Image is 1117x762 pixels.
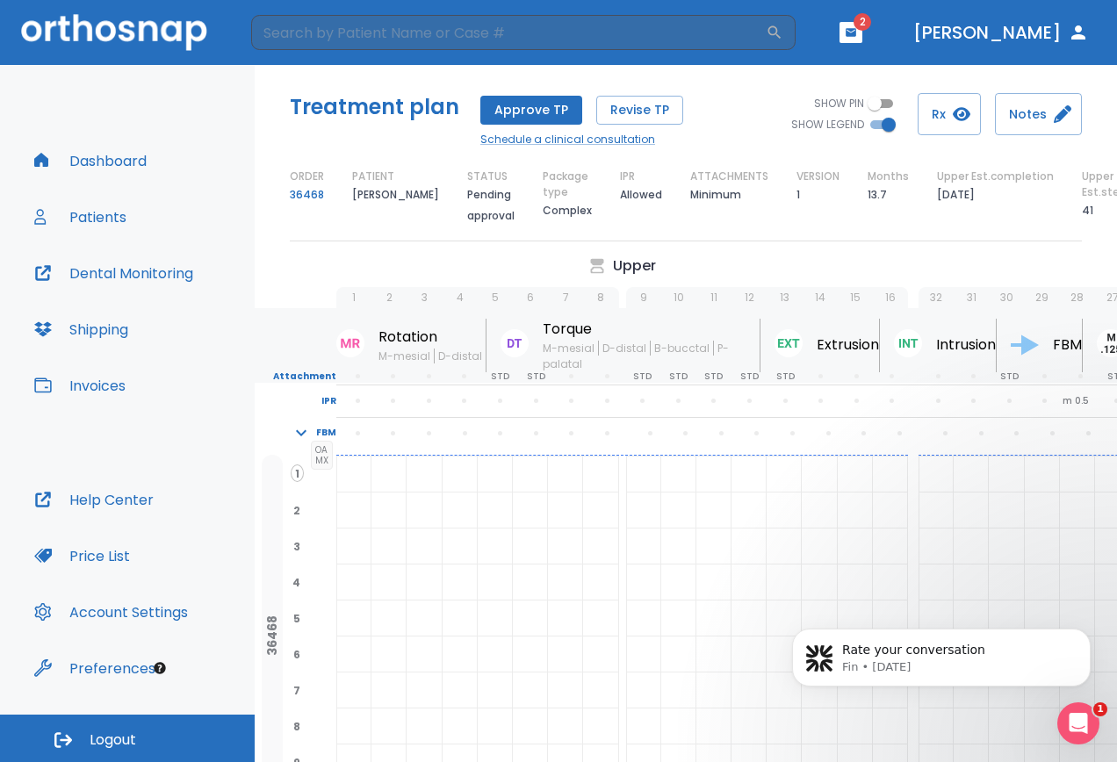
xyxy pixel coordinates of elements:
span: D-distal [434,349,486,363]
p: 5 [492,290,499,306]
p: STATUS [467,169,508,184]
p: STD [491,369,509,385]
p: 2 [386,290,393,306]
span: 3 [290,538,304,554]
p: m 0.5 [1063,393,1089,409]
input: Search by Patient Name or Case # [251,15,766,50]
p: 9 [640,290,647,306]
p: ATTACHMENTS [690,169,768,184]
p: IPR [255,393,336,409]
p: Complex [543,200,592,221]
p: Months [868,169,909,184]
span: 1 [291,464,304,482]
span: SHOW PIN [814,96,864,111]
button: Preferences [24,647,166,689]
button: Dental Monitoring [24,252,204,294]
button: Invoices [24,364,136,406]
span: 2 [290,502,304,518]
h5: Treatment plan [290,93,459,121]
p: STD [704,369,723,385]
button: Patients [24,196,137,238]
p: 16 [885,290,896,306]
p: Torque [543,319,760,340]
p: STD [633,369,652,385]
p: 14 [815,290,825,306]
span: D-distal [598,341,650,356]
p: 6 [527,290,534,306]
p: 13 [780,290,789,306]
p: 1 [796,184,800,205]
p: 10 [674,290,684,306]
p: 8 [597,290,604,306]
span: M-mesial [543,341,598,356]
p: Rotation [378,327,486,348]
p: IPR [620,169,635,184]
p: STD [740,369,759,385]
button: Approve TP [480,96,582,125]
p: Pending approval [467,184,515,226]
button: Dashboard [24,140,157,182]
button: Account Settings [24,591,198,633]
p: 13.7 [868,184,887,205]
p: [PERSON_NAME] [352,184,439,205]
img: Orthosnap [21,14,207,50]
p: Upper Est.completion [937,169,1054,184]
p: FBM [316,425,336,441]
p: Intrusion [936,334,996,356]
span: 2 [854,13,871,31]
span: 5 [290,610,304,626]
p: STD [776,369,795,385]
span: B-bucctal [650,341,713,356]
p: STD [527,369,545,385]
p: Attachment [255,369,336,385]
button: Shipping [24,308,139,350]
button: Rx [918,93,981,135]
p: Minimum [690,184,741,205]
p: [DATE] [937,184,975,205]
p: 28 [1070,290,1084,306]
p: ORDER [290,169,324,184]
span: OA MX [311,441,333,470]
button: Price List [24,535,141,577]
p: STD [1000,369,1019,385]
a: Schedule a clinical consultation [480,132,683,147]
p: 12 [745,290,754,306]
span: P-palatal [543,341,729,371]
span: M-mesial [378,349,434,363]
span: 4 [289,574,304,590]
p: PATIENT [352,169,394,184]
p: 30 [1000,290,1013,306]
iframe: Intercom live chat [1057,702,1099,744]
span: 6 [290,646,304,662]
p: 3 [422,290,428,306]
button: Notes [995,93,1082,135]
p: 32 [930,290,942,306]
span: 1 [1093,702,1107,716]
p: 41 [1082,200,1093,221]
p: 31 [967,290,976,306]
span: SHOW LEGEND [791,117,864,133]
p: 4 [457,290,464,306]
p: Package type [543,169,592,200]
a: 36468 [290,184,324,205]
button: Help Center [24,478,164,521]
p: Extrusion [817,334,879,356]
button: Revise TP [596,96,683,125]
button: [PERSON_NAME] [906,17,1096,48]
div: Tooltip anchor [152,660,168,676]
span: Logout [90,730,136,750]
p: VERSION [796,169,840,184]
p: 29 [1035,290,1049,306]
p: 36468 [265,615,279,656]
